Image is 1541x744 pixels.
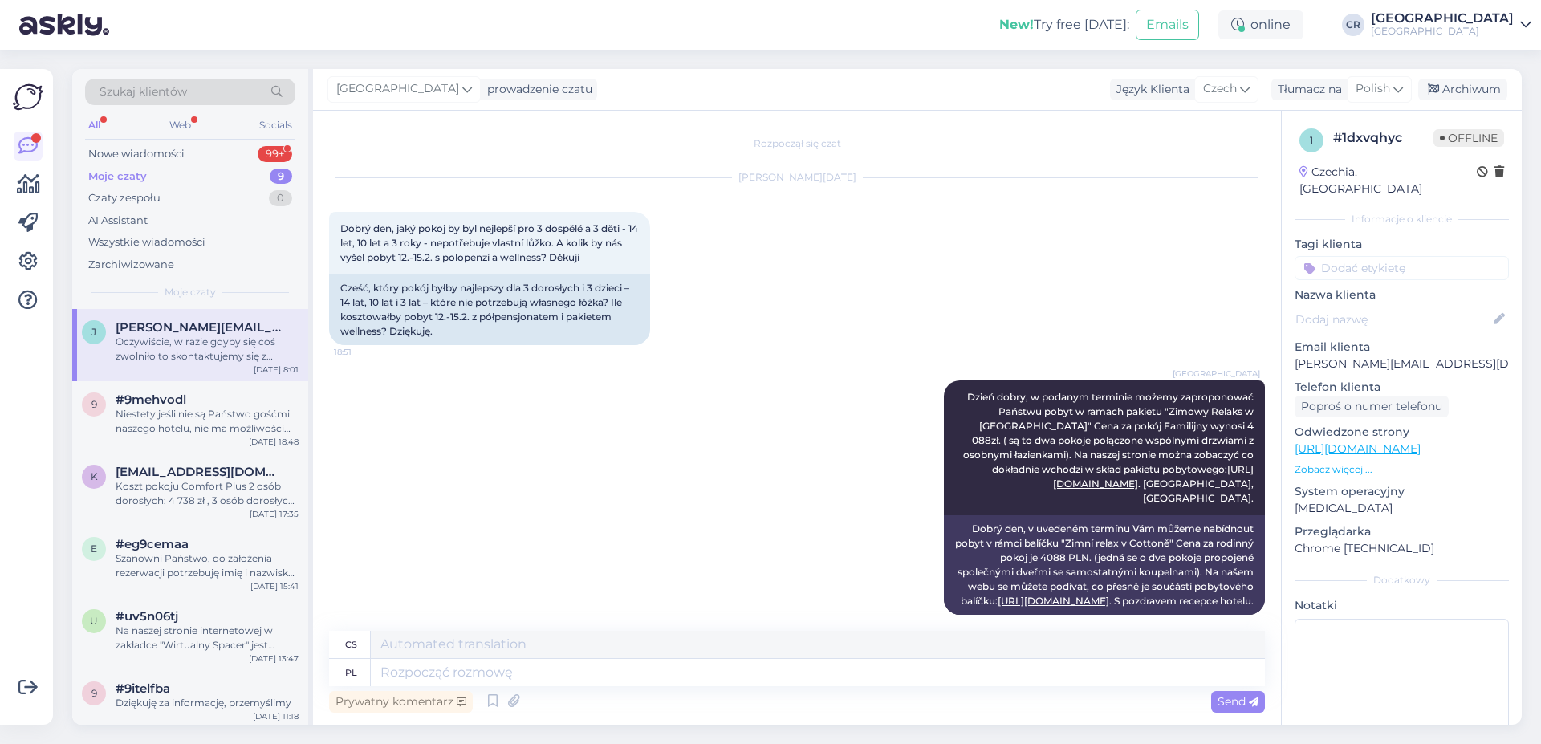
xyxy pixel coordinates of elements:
div: Socials [256,115,295,136]
div: All [85,115,104,136]
span: jitka.solomova@seznam.cz [116,320,283,335]
span: Widziane ✓ 19:04 [1189,616,1260,628]
span: u [90,615,98,627]
div: Try free [DATE]: [999,15,1129,35]
span: j [91,326,96,338]
div: # 1dxvqhyc [1333,128,1433,148]
div: pl [345,659,357,686]
div: Web [166,115,194,136]
a: [GEOGRAPHIC_DATA][GEOGRAPHIC_DATA] [1371,12,1531,38]
span: 18:51 [334,346,394,358]
div: Na naszej stronie internetowej w zakładce "Wirtualny Spacer" jest możliwość zobaczenia sali zabaw. [116,624,299,653]
div: Prywatny komentarz [329,691,473,713]
span: klaudia.skoczylas02@gmail.com [116,465,283,479]
div: Rozpoczął się czat [329,136,1265,151]
div: Nowe wiadomości [88,146,185,162]
p: Chrome [TECHNICAL_ID] [1295,540,1509,557]
div: [DATE] 17:35 [250,508,299,520]
div: [DATE] 8:01 [254,364,299,376]
span: 9 [91,398,97,410]
div: Zarchiwizowane [88,257,174,273]
div: 9 [270,169,292,185]
span: k [91,470,98,482]
div: 0 [269,190,292,206]
p: Notatki [1295,597,1509,614]
span: e [91,543,97,555]
span: 9 [91,687,97,699]
span: Dzień dobry, w podanym terminie możemy zaproponować Państwu pobyt w ramach pakietu "Zimowy Relaks... [963,391,1256,504]
a: [URL][DOMAIN_NAME] [998,595,1109,607]
span: #eg9cemaa [116,537,189,551]
span: #9itelfba [116,681,170,696]
div: Tłumacz na [1271,81,1342,98]
div: Dodatkowy [1295,573,1509,587]
input: Dodaj nazwę [1295,311,1490,328]
div: 99+ [258,146,292,162]
span: [GEOGRAPHIC_DATA] [336,80,459,98]
div: Koszt pokoju Comfort Plus 2 osób dorosłych: 4 738 zł , 3 osób dorosłych 6 295 zł , 2 osób dorosły... [116,479,299,508]
div: CR [1342,14,1364,36]
span: [GEOGRAPHIC_DATA] [1173,368,1260,380]
span: Czech [1203,80,1237,98]
input: Dodać etykietę [1295,256,1509,280]
p: Zobacz więcej ... [1295,462,1509,477]
div: [GEOGRAPHIC_DATA] [1371,25,1514,38]
div: Moje czaty [88,169,147,185]
div: online [1218,10,1303,39]
span: #9mehvodl [116,392,186,407]
div: [GEOGRAPHIC_DATA] [1371,12,1514,25]
div: Cześć, który pokój byłby najlepszy dla 3 dorosłych i 3 dzieci – 14 lat, 10 lat i 3 lat – które ni... [329,274,650,345]
div: Wszystkie wiadomości [88,234,205,250]
span: Polish [1356,80,1390,98]
p: Tagi klienta [1295,236,1509,253]
div: prowadzenie czatu [481,81,592,98]
div: [DATE] 18:48 [249,436,299,448]
div: [DATE] 15:41 [250,580,299,592]
p: Telefon klienta [1295,379,1509,396]
p: Nazwa klienta [1295,287,1509,303]
div: Poproś o numer telefonu [1295,396,1449,417]
p: [MEDICAL_DATA] [1295,500,1509,517]
span: Moje czaty [165,285,216,299]
p: System operacyjny [1295,483,1509,500]
div: Dobrý den, v uvedeném termínu Vám můžeme nabídnout pobyt v rámci balíčku "Zimní relax v Cottoně" ... [944,515,1265,615]
div: Oczywiście, w razie gdyby się coś zwolniło to skontaktujemy się z Państwem. [116,335,299,364]
div: Archiwum [1418,79,1507,100]
div: Język Klienta [1110,81,1189,98]
p: Przeglądarka [1295,523,1509,540]
div: AI Assistant [88,213,148,229]
div: [DATE] 13:47 [249,653,299,665]
p: [PERSON_NAME][EMAIL_ADDRESS][DOMAIN_NAME] [1295,356,1509,372]
div: cs [345,631,357,658]
p: Odwiedzone strony [1295,424,1509,441]
div: Informacje o kliencie [1295,212,1509,226]
img: Askly Logo [13,82,43,112]
button: Emails [1136,10,1199,40]
span: Offline [1433,129,1504,147]
div: [DATE] 11:18 [253,710,299,722]
span: #uv5n06tj [116,609,178,624]
div: Niestety jeśli nie są Państwo gośćmi naszego hotelu, nie ma możliwości skorzystania z basenu. Jes... [116,407,299,436]
b: New! [999,17,1034,32]
span: 1 [1310,134,1313,146]
span: Szukaj klientów [100,83,187,100]
div: Szanowni Państwo, do założenia rezerwacji potrzebuję imię i nazwisko, numer telefonu oraz adres m... [116,551,299,580]
div: [PERSON_NAME][DATE] [329,170,1265,185]
span: Send [1218,694,1258,709]
a: [URL][DOMAIN_NAME] [1295,441,1421,456]
div: Czaty zespołu [88,190,161,206]
p: Email klienta [1295,339,1509,356]
div: Czechia, [GEOGRAPHIC_DATA] [1299,164,1477,197]
span: Dobrý den, jaký pokoj by byl nejlepší pro 3 dospělé a 3 děti - 14 let, 10 let a 3 roky - nepotřeb... [340,222,640,263]
div: Dziękuję za informację, przemyślimy [116,696,299,710]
